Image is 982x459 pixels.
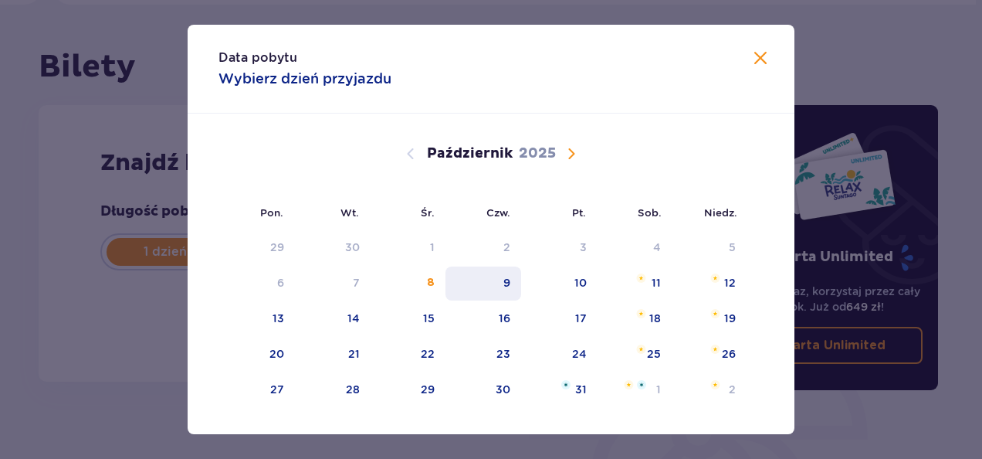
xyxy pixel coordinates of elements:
div: 30 [496,382,510,397]
div: 7 [353,275,360,291]
small: Pt. [572,206,586,219]
td: piątek, 24 października 2025 [521,338,598,372]
p: Wybierz dzień przyjazdu [218,70,391,88]
div: 1 [430,240,435,255]
div: 2 [729,382,736,397]
div: 4 [653,240,661,255]
button: Zamknij [751,49,770,69]
div: 10 [574,275,587,291]
p: 2025 [519,144,556,163]
td: czwartek, 16 października 2025 [445,302,522,336]
td: poniedziałek, 27 października 2025 [218,373,295,407]
img: Pomarańczowa gwiazdka [710,274,720,283]
div: 17 [575,311,587,326]
td: środa, 22 października 2025 [371,338,445,372]
div: 24 [572,346,587,362]
div: 1 [656,382,661,397]
td: wtorek, 28 października 2025 [295,373,371,407]
div: 5 [729,240,736,255]
div: 29 [421,382,435,397]
button: Poprzedni miesiąc [401,144,420,163]
p: Data pobytu [218,49,297,66]
td: piątek, 17 października 2025 [521,302,598,336]
div: 25 [647,346,661,362]
div: 19 [724,311,736,326]
td: Data niedostępna. poniedziałek, 29 września 2025 [218,231,295,265]
small: Wt. [340,206,359,219]
td: sobota, 18 października 2025 [598,302,672,336]
img: Pomarańczowa gwiazdka [636,345,646,354]
td: niedziela, 12 października 2025 [672,267,747,301]
td: Data niedostępna. sobota, 4 października 2025 [598,231,672,265]
div: 8 [427,275,435,291]
td: Data niedostępna. poniedziałek, 6 października 2025 [218,267,295,301]
img: Pomarańczowa gwiazdka [636,309,646,318]
small: Pon. [260,206,283,219]
td: Data niedostępna. wtorek, 7 października 2025 [295,267,371,301]
div: 9 [503,275,510,291]
small: Sob. [638,206,662,219]
td: sobota, 25 października 2025 [598,338,672,372]
div: 28 [346,382,360,397]
td: Data niedostępna. środa, 1 października 2025 [371,231,445,265]
div: 22 [421,346,435,362]
td: czwartek, 23 października 2025 [445,338,522,372]
div: 3 [580,240,587,255]
div: 15 [423,311,435,326]
td: środa, 15 października 2025 [371,302,445,336]
td: czwartek, 9 października 2025 [445,267,522,301]
div: 14 [347,311,360,326]
img: Pomarańczowa gwiazdka [624,380,634,389]
td: Data niedostępna. niedziela, 5 października 2025 [672,231,747,265]
img: Niebieska gwiazdka [637,380,646,389]
td: wtorek, 21 października 2025 [295,338,371,372]
td: Data niedostępna. czwartek, 2 października 2025 [445,231,522,265]
div: 26 [722,346,736,362]
div: 12 [724,275,736,291]
div: 13 [273,311,284,326]
td: piątek, 31 października 2025 [521,373,598,407]
td: sobota, 1 listopada 2025 [598,373,672,407]
td: niedziela, 19 października 2025 [672,302,747,336]
small: Śr. [421,206,435,219]
td: Data niedostępna. piątek, 3 października 2025 [521,231,598,265]
div: 31 [575,382,587,397]
td: Data niedostępna. wtorek, 30 września 2025 [295,231,371,265]
small: Niedz. [704,206,737,219]
td: niedziela, 2 listopada 2025 [672,373,747,407]
div: 6 [277,275,284,291]
td: piątek, 10 października 2025 [521,267,598,301]
div: 2 [503,240,510,255]
img: Pomarańczowa gwiazdka [710,309,720,318]
div: 27 [270,382,284,397]
td: Data niedostępna. środa, 8 października 2025 [371,267,445,301]
button: Następny miesiąc [562,144,581,163]
div: 20 [269,346,284,362]
div: 23 [496,346,510,362]
p: Dni, w których obowiązują ceny wakacyjne, weekendowe lub świąteczne. [235,433,764,447]
small: Czw. [486,206,510,219]
td: poniedziałek, 20 października 2025 [218,338,295,372]
td: poniedziałek, 13 października 2025 [218,302,295,336]
div: 16 [499,311,510,326]
img: Pomarańczowa gwiazdka [710,345,720,354]
div: 21 [348,346,360,362]
img: Pomarańczowa gwiazdka [710,380,720,389]
p: Październik [427,144,513,163]
img: Pomarańczowa gwiazdka [636,274,646,283]
td: wtorek, 14 października 2025 [295,302,371,336]
td: czwartek, 30 października 2025 [445,373,522,407]
div: 29 [270,240,284,255]
div: 18 [649,311,661,326]
img: Niebieska gwiazdka [561,380,571,389]
td: środa, 29 października 2025 [371,373,445,407]
div: 30 [345,240,360,255]
div: 11 [652,275,661,291]
td: sobota, 11 października 2025 [598,267,672,301]
td: niedziela, 26 października 2025 [672,338,747,372]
